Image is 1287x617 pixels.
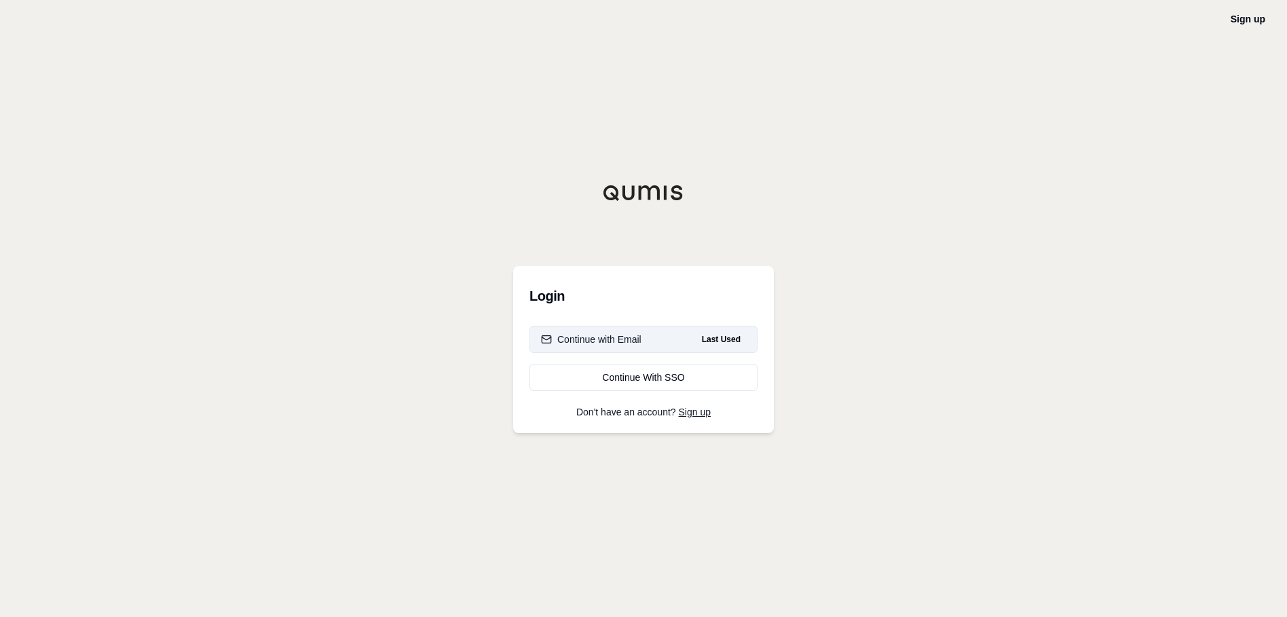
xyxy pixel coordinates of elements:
[541,333,641,346] div: Continue with Email
[541,371,746,384] div: Continue With SSO
[603,185,684,201] img: Qumis
[529,364,758,391] a: Continue With SSO
[1231,14,1265,24] a: Sign up
[696,331,746,348] span: Last Used
[529,282,758,310] h3: Login
[529,326,758,353] button: Continue with EmailLast Used
[679,407,711,417] a: Sign up
[529,407,758,417] p: Don't have an account?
